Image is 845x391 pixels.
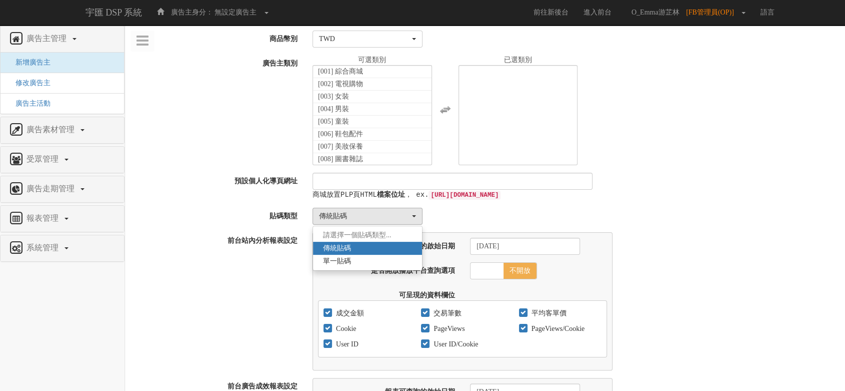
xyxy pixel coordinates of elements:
div: 傳統貼碼 [319,211,410,221]
label: Cookie [333,324,356,334]
samp: 商城放置PLP頁HTML ， ex. [312,191,500,199]
label: 成交金額 [333,308,364,318]
label: 商品幣別 [125,31,305,44]
span: O_Emma游芷林 [626,9,684,16]
span: 受眾管理 [24,155,63,163]
span: 廣告主身分： [171,9,213,16]
span: [002] 電視購物 [318,80,363,88]
span: [008] 圖書雜誌 [318,155,363,163]
a: 廣告主活動 [8,100,50,107]
span: [006] 鞋包配件 [318,130,363,138]
span: 廣告主管理 [24,34,71,43]
label: 廣告主類別 [125,55,305,69]
label: 交易筆數 [431,308,461,318]
a: 受眾管理 [8,152,116,168]
span: [FB管理員(OP)] [686,9,739,16]
div: TWD [319,34,410,44]
span: [007] 美妝保養 [318,143,363,150]
label: 可呈現的資料欄位 [310,287,462,300]
span: 傳統貼碼 [323,243,351,253]
span: [004] 男裝 [318,105,349,113]
span: 請選擇一個貼碼類型... [323,230,391,240]
span: 廣告素材管理 [24,125,79,134]
span: [005] 童裝 [318,118,349,125]
a: 修改廣告主 [8,79,50,87]
label: PageViews [431,324,464,334]
code: [URL][DOMAIN_NAME] [428,191,500,200]
span: 無設定廣告主 [214,9,256,16]
span: [003] 女裝 [318,93,349,100]
div: 可選類別 [312,55,432,65]
label: User ID/Cookie [431,339,478,349]
button: TWD [312,31,422,48]
a: 系統管理 [8,240,116,256]
span: 廣告走期管理 [24,184,79,193]
a: 廣告素材管理 [8,122,116,138]
span: 系統管理 [24,243,63,252]
button: 傳統貼碼 [312,208,422,225]
span: 不開放 [503,263,536,279]
div: 已選類別 [458,55,578,65]
label: 貼碼類型 [125,208,305,221]
label: 前台站內分析報表設定 [125,232,305,246]
a: 廣告主管理 [8,31,116,47]
strong: 檔案位址 [377,191,405,199]
label: 預設個人化導頁網址 [125,173,305,186]
span: 報表管理 [24,214,63,222]
span: 單一貼碼 [323,256,351,266]
span: [001] 綜合商城 [318,68,363,75]
label: 報表可查詢的啟始日期 [310,238,462,251]
a: 廣告走期管理 [8,181,116,197]
label: User ID [333,339,358,349]
label: 平均客單價 [529,308,566,318]
label: 是否開放播放平台查詢選項 [310,262,462,276]
a: 新增廣告主 [8,59,50,66]
label: PageViews/Cookie [529,324,584,334]
a: 報表管理 [8,211,116,227]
